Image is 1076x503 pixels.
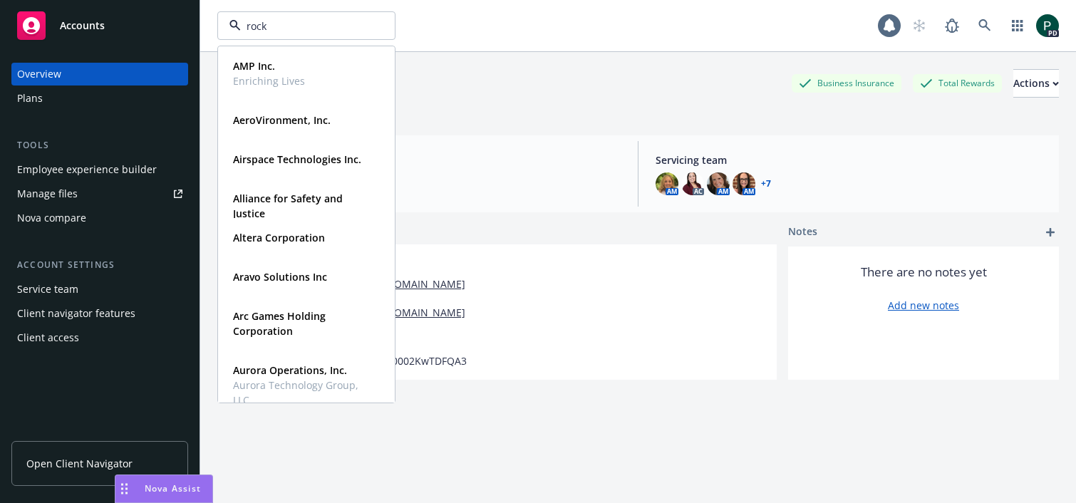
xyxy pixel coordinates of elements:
span: Servicing team [656,152,1047,167]
div: Business Insurance [792,74,901,92]
span: Accounts [60,20,105,31]
a: Search [971,11,999,40]
strong: Altera Corporation [233,231,325,244]
a: Accounts [11,6,188,46]
div: Actions [1013,70,1059,97]
a: Add new notes [888,298,959,313]
a: +7 [761,180,771,188]
div: Drag to move [115,475,133,502]
a: Manage files [11,182,188,205]
strong: Arc Games Holding Corporation [233,309,326,338]
a: Nova compare [11,207,188,229]
span: Account type [229,152,621,167]
a: Report a Bug [938,11,966,40]
a: [URL][DOMAIN_NAME] [358,276,465,291]
span: Notes [788,224,817,241]
div: Employee experience builder [17,158,157,181]
a: Switch app [1003,11,1032,40]
button: Nova Assist [115,475,213,503]
span: 0010V00002KwTDFQA3 [358,353,467,368]
strong: Alliance for Safety and Justice [233,192,343,220]
div: Tools [11,138,188,152]
strong: Airspace Technologies Inc. [233,152,361,166]
a: Start snowing [905,11,933,40]
button: Actions [1013,69,1059,98]
span: Nova Assist [145,482,201,494]
span: Aurora Technology Group, LLC [233,378,377,408]
strong: Aravo Solutions Inc [233,270,327,284]
a: Client navigator features [11,302,188,325]
a: Plans [11,87,188,110]
a: Client access [11,326,188,349]
strong: AMP Inc. [233,59,275,73]
div: Nova compare [17,207,86,229]
strong: Aurora Operations, Inc. [233,363,347,377]
strong: AeroVironment, Inc. [233,113,331,127]
div: Service team [17,278,78,301]
a: Overview [11,63,188,85]
span: Open Client Navigator [26,456,133,471]
a: Service team [11,278,188,301]
div: Plans [17,87,43,110]
div: Client navigator features [17,302,135,325]
div: Overview [17,63,61,85]
img: photo [1036,14,1059,37]
div: Manage files [17,182,78,205]
img: photo [707,172,730,195]
div: Total Rewards [913,74,1002,92]
a: [URL][DOMAIN_NAME] [358,305,465,320]
div: Account settings [11,258,188,272]
span: Enriching Lives [233,73,305,88]
a: add [1042,224,1059,241]
span: EB [229,180,621,195]
div: Client access [17,326,79,349]
img: photo [733,172,755,195]
img: photo [681,172,704,195]
span: There are no notes yet [861,264,987,281]
input: Filter by keyword [241,19,366,33]
a: Employee experience builder [11,158,188,181]
img: photo [656,172,678,195]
